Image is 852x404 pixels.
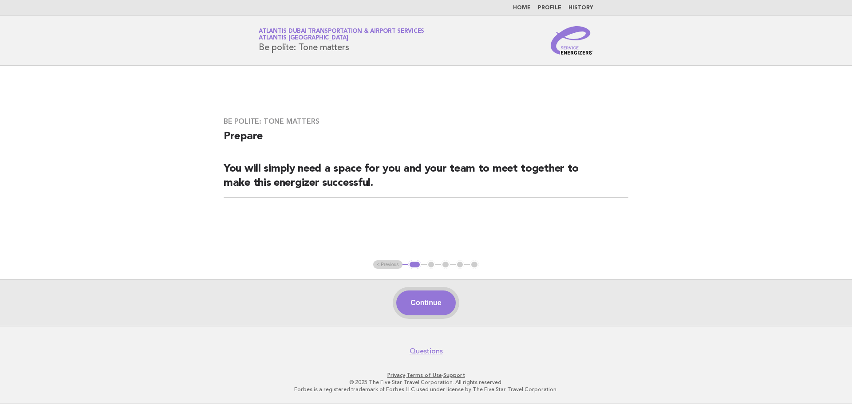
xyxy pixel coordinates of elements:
[538,5,561,11] a: Profile
[154,386,698,393] p: Forbes is a registered trademark of Forbes LLC used under license by The Five Star Travel Corpora...
[387,372,405,378] a: Privacy
[224,129,628,151] h2: Prepare
[410,347,443,356] a: Questions
[396,290,455,315] button: Continue
[406,372,442,378] a: Terms of Use
[154,372,698,379] p: · ·
[259,28,424,41] a: Atlantis Dubai Transportation & Airport ServicesAtlantis [GEOGRAPHIC_DATA]
[443,372,465,378] a: Support
[568,5,593,11] a: History
[551,26,593,55] img: Service Energizers
[259,29,424,52] h1: Be polite: Tone matters
[513,5,531,11] a: Home
[224,162,628,198] h2: You will simply need a space for you and your team to meet together to make this energizer succes...
[224,117,628,126] h3: Be polite: Tone matters
[259,35,348,41] span: Atlantis [GEOGRAPHIC_DATA]
[408,260,421,269] button: 1
[154,379,698,386] p: © 2025 The Five Star Travel Corporation. All rights reserved.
